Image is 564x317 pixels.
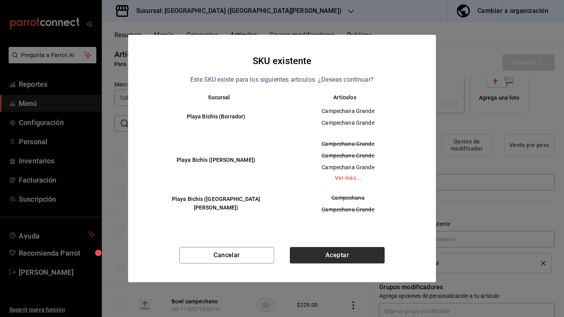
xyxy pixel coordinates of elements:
span: Campechana Grande [289,119,407,127]
a: Ver más... [289,175,407,181]
h6: Playa Bichis (Borrador) [156,113,276,121]
span: Campechana Grande [289,107,407,115]
span: Campechana Grande [289,163,407,171]
h4: SKU existente [253,54,312,68]
th: Sucursal [144,94,282,100]
h6: Playa Bichis ([PERSON_NAME]) [156,156,276,165]
button: Cancelar [179,247,274,263]
span: Campechana Grande [289,140,407,148]
span: Campechana Grande [289,206,407,213]
p: Este SKU existe para los siguientes articulos. ¿Deseas continuar? [190,75,374,85]
th: Artículos [282,94,420,100]
span: Campechana [289,194,407,202]
button: Aceptar [290,247,385,263]
span: Campechana Grande [289,152,407,159]
h6: Playa Bichis ([GEOGRAPHIC_DATA][PERSON_NAME]) [156,195,276,212]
